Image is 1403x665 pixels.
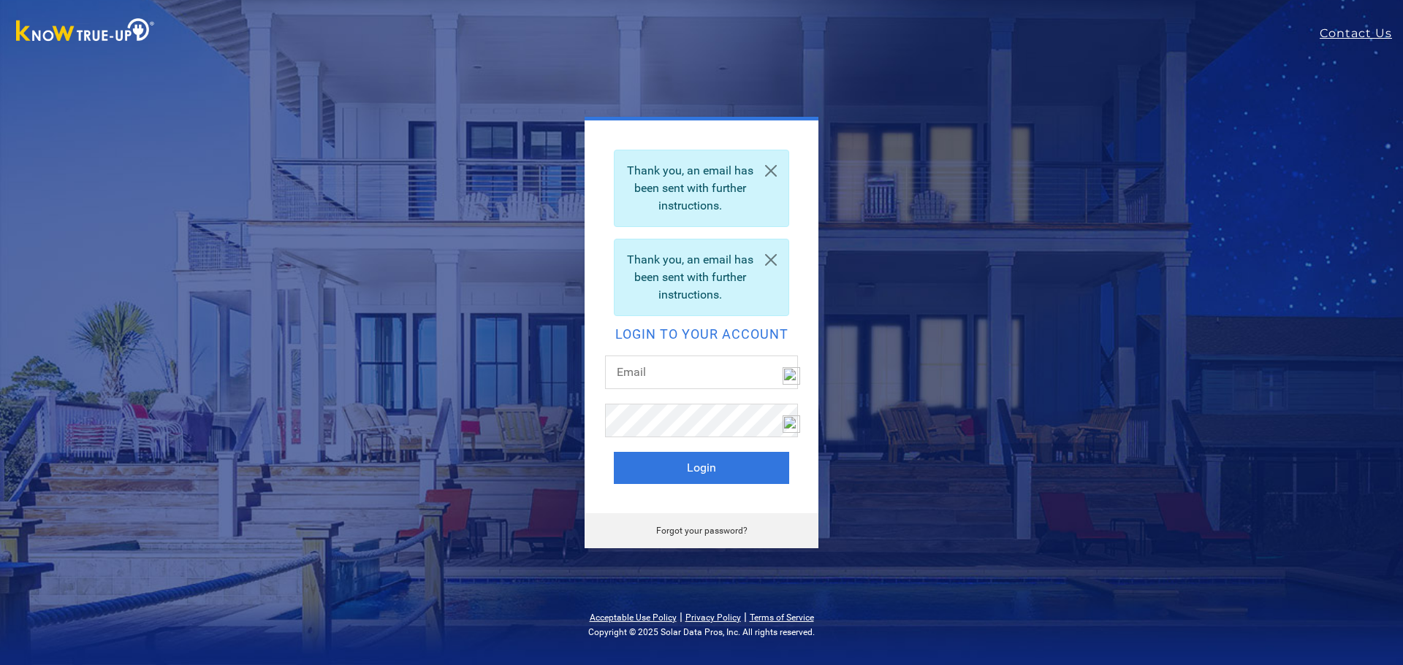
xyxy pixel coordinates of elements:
[656,526,748,536] a: Forgot your password?
[753,150,788,191] a: Close
[685,612,741,623] a: Privacy Policy
[590,612,677,623] a: Acceptable Use Policy
[614,452,789,484] button: Login
[614,150,789,227] div: Thank you, an email has been sent with further instructions.
[744,610,747,623] span: |
[750,612,814,623] a: Terms of Service
[605,355,798,389] input: Email
[9,15,162,48] img: Know True-Up
[680,610,683,623] span: |
[1320,25,1403,42] a: Contact Us
[614,239,789,316] div: Thank you, an email has been sent with further instructions.
[783,415,800,433] img: npw-badge-icon-locked.svg
[753,239,788,280] a: Close
[614,328,789,341] h2: Login to your account
[783,367,800,385] img: npw-badge-icon-locked.svg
